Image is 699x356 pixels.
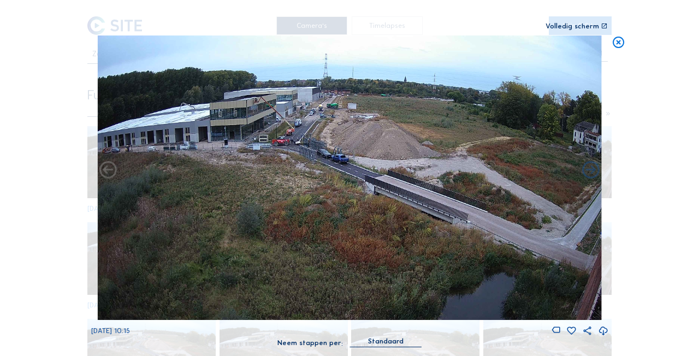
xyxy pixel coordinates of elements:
div: Neem stappen per: [277,340,343,347]
div: Standaard [368,336,404,346]
i: Forward [98,160,119,181]
i: Back [580,160,601,181]
div: Standaard [350,336,422,346]
img: Image [98,35,601,321]
span: [DATE] 10:15 [91,327,130,335]
div: Volledig scherm [546,23,599,30]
